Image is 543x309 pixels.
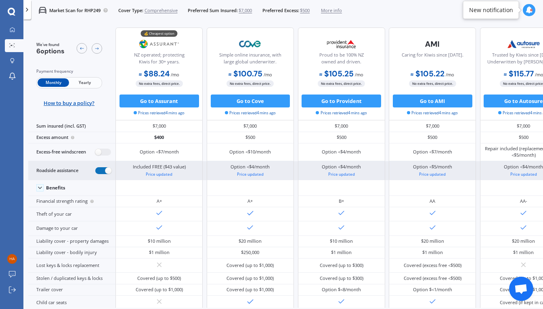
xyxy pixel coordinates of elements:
div: $400 [115,132,203,143]
div: Price updated [504,171,543,178]
div: Theft of your car [28,207,115,221]
span: Yearly [69,78,101,87]
span: Cover Type: [118,7,143,14]
span: We've found [36,42,65,48]
div: $7,000 [207,120,294,132]
div: Covered (up to $1,000) [226,262,274,269]
span: $7,000 [239,7,252,14]
img: Provident.png [320,36,363,52]
span: $500 [300,7,310,14]
div: 💰 Cheapest option [141,30,178,37]
div: AA- [520,198,527,204]
div: Price updated [231,171,270,178]
span: Preferred Excess: [262,7,299,14]
div: Covered (up to $1,000) [226,275,274,282]
div: Option <$10/month [229,149,271,155]
div: Caring for Kiwis since [DATE]. [402,52,463,68]
div: Simple online insurance, with large global underwriter. [212,52,288,68]
div: Open chat [509,277,533,301]
div: Option <$4/month [322,164,361,178]
span: Monthly [38,78,69,87]
div: $20 million [421,238,444,244]
div: $1 million [331,249,352,256]
button: Go to AMI [393,95,472,107]
div: Sum insured (incl. GST) [28,120,115,132]
div: Payment frequency [36,68,102,75]
span: Prices retrieved 4 mins ago [225,110,276,116]
img: 7a663bd1fc7747e5f669b7b00f8eaeda [7,254,17,264]
span: Prices retrieved 4 mins ago [134,110,184,116]
div: $7,000 [298,120,385,132]
div: Covered (up to $300) [320,275,363,282]
div: Excess-free windscreen [28,143,115,161]
div: $500 [298,132,385,143]
div: Damage to your car [28,221,115,235]
span: No extra fees, direct price. [136,80,183,86]
div: $20 million [239,238,262,244]
div: A+ [157,198,162,204]
button: Go to Cove [211,95,290,107]
div: $1 million [149,249,170,256]
span: Prices retrieved 4 mins ago [316,110,367,116]
button: Go to Assurant [120,95,199,107]
span: / mo [264,71,272,78]
span: Preferred Sum Insured: [188,7,238,14]
span: Prices retrieved 4 mins ago [407,110,458,116]
div: Included FREE ($43 value) [133,164,186,178]
img: Assurant.png [138,36,181,52]
span: Comprehensive [145,7,178,14]
div: Covered (up to $500) [137,275,181,282]
div: $20 million [512,238,535,244]
div: Excess amount [28,132,115,143]
div: Roadside assistance [28,161,115,180]
div: NZ operated; protecting Kiwis for 30+ years. [121,52,197,68]
div: $250,000 [241,249,259,256]
div: Covered (excess free <$500) [404,262,461,269]
div: Option <$5/month [413,164,452,178]
div: B+ [339,198,344,204]
div: Liability cover - bodily injury [28,247,115,259]
span: No extra fees, direct price. [226,80,274,86]
div: $7,000 [115,120,203,132]
div: $10 million [148,238,171,244]
div: $1 million [513,249,534,256]
div: Option <$7/month [413,149,452,155]
b: $100.75 [229,69,262,79]
span: How to buy a policy? [44,100,94,106]
div: Option <$4/month [322,149,361,155]
div: Financial strength rating [28,196,115,207]
div: Proud to be 100% NZ owned and driven. [303,52,379,68]
span: No extra fees, direct price. [318,80,365,86]
div: Trailer cover [28,284,115,296]
div: Covered (up to $300) [320,262,363,269]
div: $10 million [330,238,353,244]
button: Go to Provident [302,95,381,107]
div: Option <$7/month [140,149,179,155]
b: $88.24 [139,69,170,79]
div: Liability cover - property damages [28,236,115,247]
img: car.f15378c7a67c060ca3f3.svg [39,6,46,14]
span: 6 options [36,47,65,55]
div: New notification [469,6,513,14]
div: AA [430,198,435,204]
span: No extra fees, direct price. [409,80,456,86]
div: Option <$4/month [504,164,543,178]
b: $115.77 [504,69,534,79]
div: $1 million [422,249,443,256]
div: Option $<1/month [413,286,452,293]
span: / mo [355,71,363,78]
b: $105.25 [319,69,354,79]
img: Cove.webp [229,36,272,52]
div: Covered (up to $1,000) [226,286,274,293]
div: Option $<8/month [322,286,361,293]
div: $500 [389,132,476,143]
span: / mo [171,71,179,78]
div: A+ [247,198,253,204]
div: Price updated [322,171,361,178]
img: AMI-text-1.webp [411,36,454,52]
div: Price updated [133,171,186,178]
div: $500 [207,132,294,143]
b: $105.22 [411,69,444,79]
span: / mo [446,71,454,78]
div: Benefits [46,185,65,191]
